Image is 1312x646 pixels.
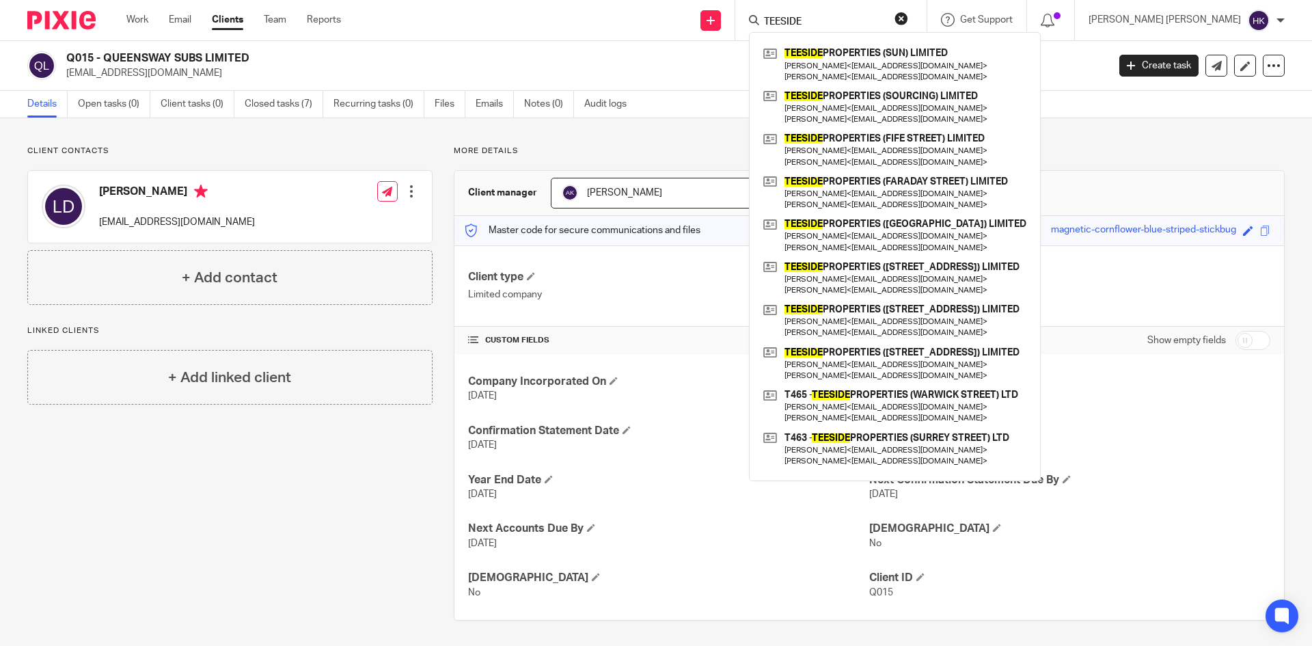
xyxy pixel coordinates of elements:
[168,367,291,388] h4: + Add linked client
[894,12,908,25] button: Clear
[78,91,150,118] a: Open tasks (0)
[587,188,662,198] span: [PERSON_NAME]
[465,224,700,237] p: Master code for secure communications and files
[869,571,1270,585] h4: Client ID
[468,588,480,597] span: No
[468,473,869,487] h4: Year End Date
[869,522,1270,536] h4: [DEMOGRAPHIC_DATA]
[99,185,255,202] h4: [PERSON_NAME]
[468,539,497,548] span: [DATE]
[435,91,465,118] a: Files
[1119,55,1199,77] a: Create task
[1147,334,1226,347] label: Show empty fields
[562,185,578,201] img: svg%3E
[869,489,898,499] span: [DATE]
[468,335,869,346] h4: CUSTOM FIELDS
[468,522,869,536] h4: Next Accounts Due By
[194,185,208,198] i: Primary
[66,51,892,66] h2: Q015 - QUEENSWAY SUBS LIMITED
[468,489,497,499] span: [DATE]
[468,424,869,438] h4: Confirmation Statement Date
[333,91,424,118] a: Recurring tasks (0)
[869,588,893,597] span: Q015
[1248,10,1270,31] img: svg%3E
[869,539,881,548] span: No
[27,11,96,29] img: Pixie
[468,571,869,585] h4: [DEMOGRAPHIC_DATA]
[307,13,341,27] a: Reports
[27,91,68,118] a: Details
[468,270,869,284] h4: Client type
[161,91,234,118] a: Client tasks (0)
[66,66,1099,80] p: [EMAIL_ADDRESS][DOMAIN_NAME]
[869,473,1270,487] h4: Next Confirmation Statement Due By
[264,13,286,27] a: Team
[42,185,85,228] img: svg%3E
[468,391,497,401] span: [DATE]
[245,91,323,118] a: Closed tasks (7)
[27,325,433,336] p: Linked clients
[27,51,56,80] img: svg%3E
[584,91,637,118] a: Audit logs
[869,270,1270,284] h4: Address
[1051,223,1236,239] div: magnetic-cornflower-blue-striped-stickbug
[212,13,243,27] a: Clients
[763,16,886,29] input: Search
[468,440,497,450] span: [DATE]
[960,15,1013,25] span: Get Support
[468,375,869,389] h4: Company Incorporated On
[27,146,433,157] p: Client contacts
[524,91,574,118] a: Notes (0)
[1089,13,1241,27] p: [PERSON_NAME] [PERSON_NAME]
[869,375,1270,389] h4: Company Reg. No.
[182,267,277,288] h4: + Add contact
[869,424,1270,438] h4: Company Authentication Code
[99,215,255,229] p: [EMAIL_ADDRESS][DOMAIN_NAME]
[476,91,514,118] a: Emails
[468,186,537,200] h3: Client manager
[126,13,148,27] a: Work
[169,13,191,27] a: Email
[468,288,869,301] p: Limited company
[454,146,1285,157] p: More details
